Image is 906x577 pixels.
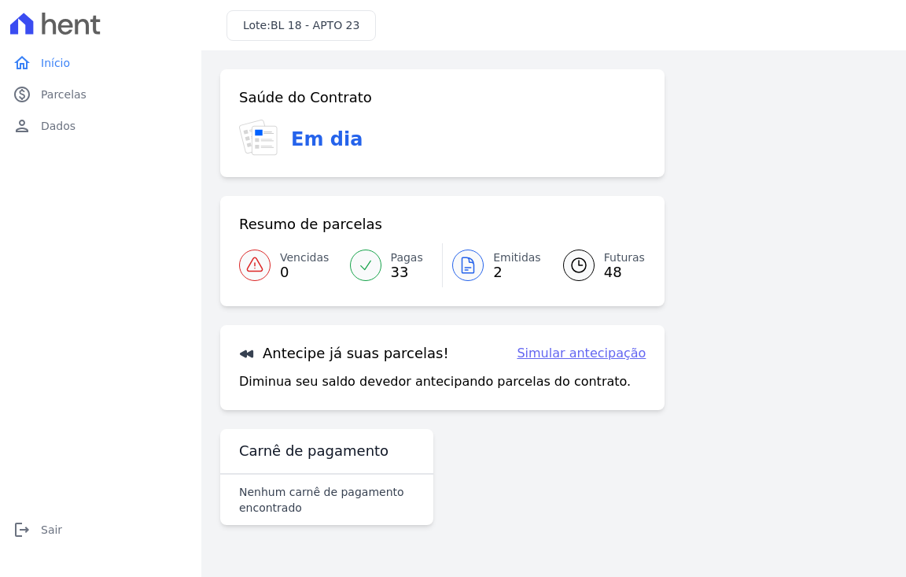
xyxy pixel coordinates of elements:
p: Diminua seu saldo devedor antecipando parcelas do contrato. [239,372,631,391]
span: Emitidas [493,250,541,266]
span: Início [41,55,70,71]
span: 33 [391,266,423,279]
span: Sair [41,522,62,538]
i: logout [13,520,31,539]
span: Futuras [604,250,645,266]
i: home [13,54,31,72]
span: 2 [493,266,541,279]
a: logoutSair [6,514,195,546]
i: paid [13,85,31,104]
span: 48 [604,266,645,279]
p: Nenhum carnê de pagamento encontrado [239,484,414,516]
span: Vencidas [280,250,329,266]
a: Futuras 48 [544,243,646,287]
h3: Lote: [243,17,359,34]
h3: Saúde do Contrato [239,88,372,107]
span: Pagas [391,250,423,266]
a: personDados [6,110,195,142]
span: BL 18 - APTO 23 [271,19,359,31]
i: person [13,117,31,135]
a: paidParcelas [6,79,195,110]
a: Emitidas 2 [443,243,544,287]
span: Parcelas [41,87,87,102]
a: Pagas 33 [341,243,443,287]
h3: Carnê de pagamento [239,442,389,460]
a: homeInício [6,47,195,79]
a: Simular antecipação [517,344,646,363]
h3: Resumo de parcelas [239,215,382,234]
h3: Em dia [291,125,363,153]
a: Vencidas 0 [239,243,341,287]
h3: Antecipe já suas parcelas! [239,344,449,363]
span: 0 [280,266,329,279]
span: Dados [41,118,75,134]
